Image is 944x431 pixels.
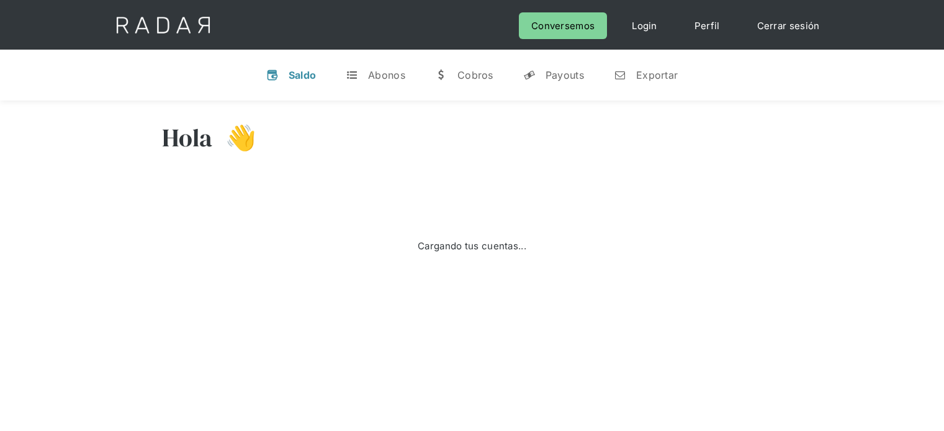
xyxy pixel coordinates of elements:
h3: Hola [162,122,213,153]
div: y [523,69,536,81]
div: w [435,69,447,81]
div: Abonos [368,69,405,81]
div: v [266,69,279,81]
div: Saldo [289,69,317,81]
div: t [346,69,358,81]
div: Cobros [457,69,493,81]
div: Payouts [546,69,584,81]
div: Exportar [636,69,678,81]
div: Cargando tus cuentas... [418,238,526,254]
a: Conversemos [519,12,607,39]
a: Perfil [682,12,732,39]
div: n [614,69,626,81]
a: Login [619,12,670,39]
a: Cerrar sesión [745,12,832,39]
h3: 👋 [213,122,256,153]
